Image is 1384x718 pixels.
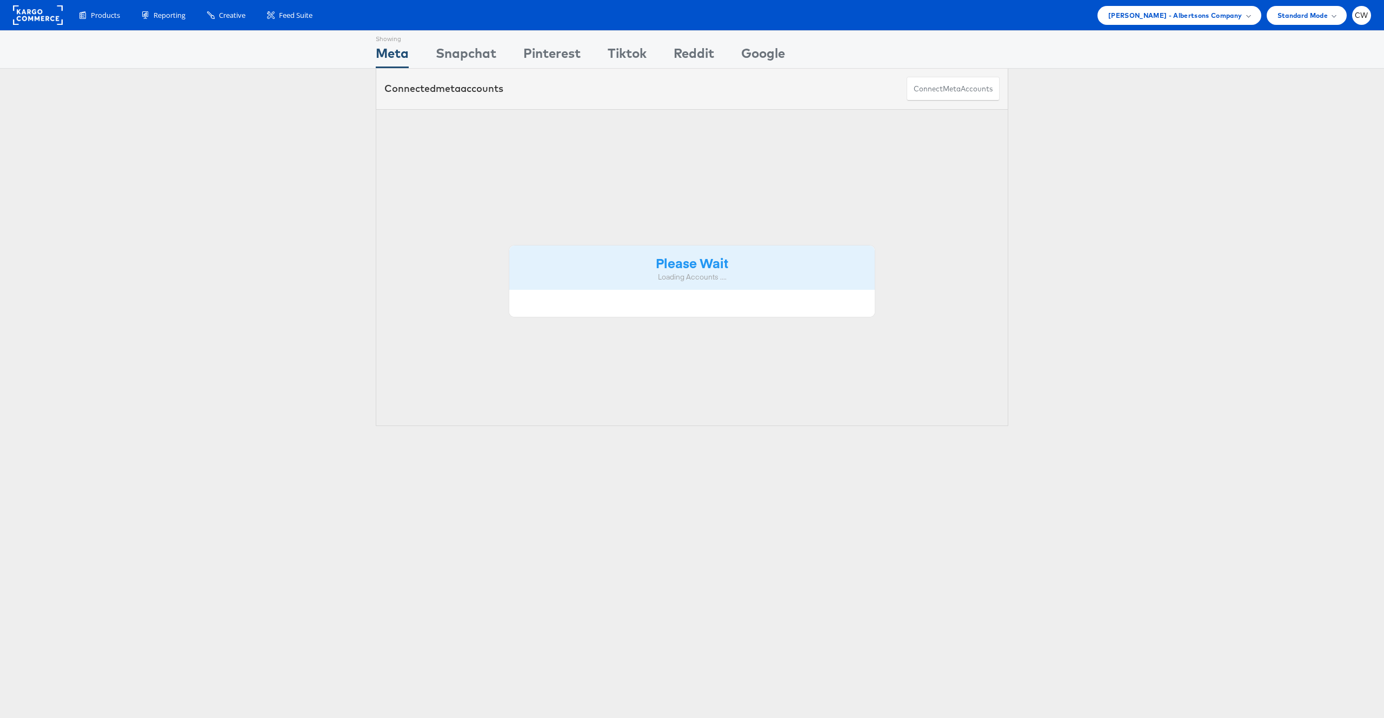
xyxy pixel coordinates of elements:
[1277,10,1328,21] span: Standard Mode
[91,10,120,21] span: Products
[1108,10,1242,21] span: [PERSON_NAME] - Albertsons Company
[943,84,961,94] span: meta
[907,77,1000,101] button: ConnectmetaAccounts
[517,272,867,282] div: Loading Accounts ....
[674,44,714,68] div: Reddit
[523,44,581,68] div: Pinterest
[154,10,185,21] span: Reporting
[656,254,728,271] strong: Please Wait
[436,82,461,95] span: meta
[279,10,312,21] span: Feed Suite
[219,10,245,21] span: Creative
[436,44,496,68] div: Snapchat
[376,44,409,68] div: Meta
[384,82,503,96] div: Connected accounts
[741,44,785,68] div: Google
[608,44,647,68] div: Tiktok
[376,31,409,44] div: Showing
[1355,12,1368,19] span: CW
